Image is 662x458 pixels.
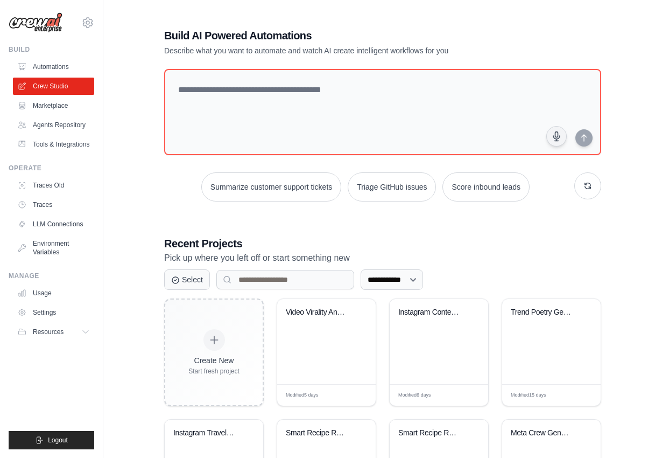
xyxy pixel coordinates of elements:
button: Logout [9,431,94,449]
button: Select [164,269,210,290]
p: Describe what you want to automate and watch AI create intelligent workflows for you [164,45,526,56]
div: Instagram Travel Captions PT-BR Generator [173,428,238,438]
div: Smart Recipe Recommendation System [398,428,463,438]
a: Marketplace [13,97,94,114]
div: Meta Crew Generator [511,428,576,438]
button: Triage GitHub issues [348,172,436,202]
h1: Build AI Powered Automations [164,28,526,43]
a: Crew Studio [13,78,94,95]
div: Smart Recipe Recommendation System [286,428,351,438]
a: Settings [13,304,94,321]
p: Pick up where you left off or start something new [164,251,601,265]
a: Usage [13,284,94,302]
span: Resources [33,328,64,336]
span: Modified 5 days [286,392,319,399]
button: Get new suggestions [574,172,601,199]
span: Edit [463,391,472,399]
div: Video Virality Analyzer with Local Processing Tools [286,308,351,317]
span: Edit [350,391,360,399]
button: Click to speak your automation idea [546,126,567,147]
a: Automations [13,58,94,75]
div: Build [9,45,94,54]
img: Logo [9,12,62,33]
div: Instagram Content Strategy Generator [398,308,463,317]
a: Traces [13,196,94,213]
div: Trend Poetry Generator [511,308,576,317]
a: Tools & Integrations [13,136,94,153]
button: Resources [13,323,94,341]
a: Traces Old [13,177,94,194]
button: Summarize customer support tickets [201,172,341,202]
button: Score inbound leads [442,172,530,202]
h3: Recent Projects [164,236,601,251]
span: Modified 15 days [511,392,546,399]
div: Create New [188,355,240,366]
div: Operate [9,164,94,172]
a: Agents Repository [13,116,94,134]
div: Manage [9,272,94,280]
span: Edit [575,391,584,399]
a: LLM Connections [13,216,94,233]
span: Modified 6 days [398,392,431,399]
span: Logout [48,436,68,445]
div: Start fresh project [188,367,240,376]
a: Environment Variables [13,235,94,261]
